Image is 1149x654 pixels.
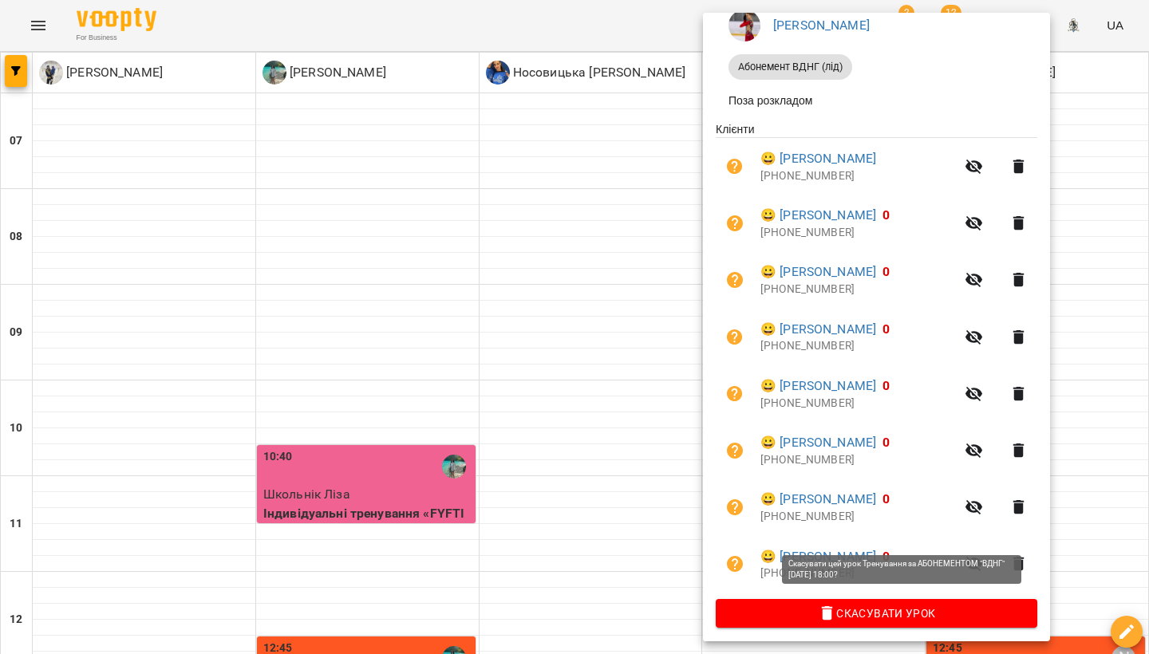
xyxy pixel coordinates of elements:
[728,604,1025,623] span: Скасувати Урок
[882,321,890,337] span: 0
[760,206,876,225] a: 😀 [PERSON_NAME]
[760,547,876,566] a: 😀 [PERSON_NAME]
[882,549,890,564] span: 0
[760,168,955,184] p: [PHONE_NUMBER]
[882,264,890,279] span: 0
[760,565,955,581] p: [PHONE_NUMBER]
[728,10,760,41] img: d4df656d4e26a37f052297bfa2736557.jpeg
[760,282,955,297] p: [PHONE_NUMBER]
[716,86,1037,115] li: Поза розкладом
[728,60,852,74] span: Абонемент ВДНГ (лід)
[716,204,754,242] button: Візит ще не сплачено. Додати оплату?
[716,599,1037,628] button: Скасувати Урок
[760,320,876,339] a: 😀 [PERSON_NAME]
[716,121,1037,599] ul: Клієнти
[716,545,754,583] button: Візит ще не сплачено. Додати оплату?
[882,435,890,450] span: 0
[760,376,876,396] a: 😀 [PERSON_NAME]
[760,262,876,282] a: 😀 [PERSON_NAME]
[716,375,754,413] button: Візит ще не сплачено. Додати оплату?
[760,149,876,168] a: 😀 [PERSON_NAME]
[716,318,754,357] button: Візит ще не сплачено. Додати оплату?
[882,378,890,393] span: 0
[760,452,955,468] p: [PHONE_NUMBER]
[760,338,955,354] p: [PHONE_NUMBER]
[716,261,754,299] button: Візит ще не сплачено. Додати оплату?
[760,490,876,509] a: 😀 [PERSON_NAME]
[716,431,754,470] button: Візит ще не сплачено. Додати оплату?
[760,225,955,241] p: [PHONE_NUMBER]
[773,18,870,33] a: [PERSON_NAME]
[882,491,890,506] span: 0
[716,488,754,526] button: Візит ще не сплачено. Додати оплату?
[760,509,955,525] p: [PHONE_NUMBER]
[760,396,955,412] p: [PHONE_NUMBER]
[760,433,876,452] a: 😀 [PERSON_NAME]
[716,148,754,186] button: Візит ще не сплачено. Додати оплату?
[882,207,890,223] span: 0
